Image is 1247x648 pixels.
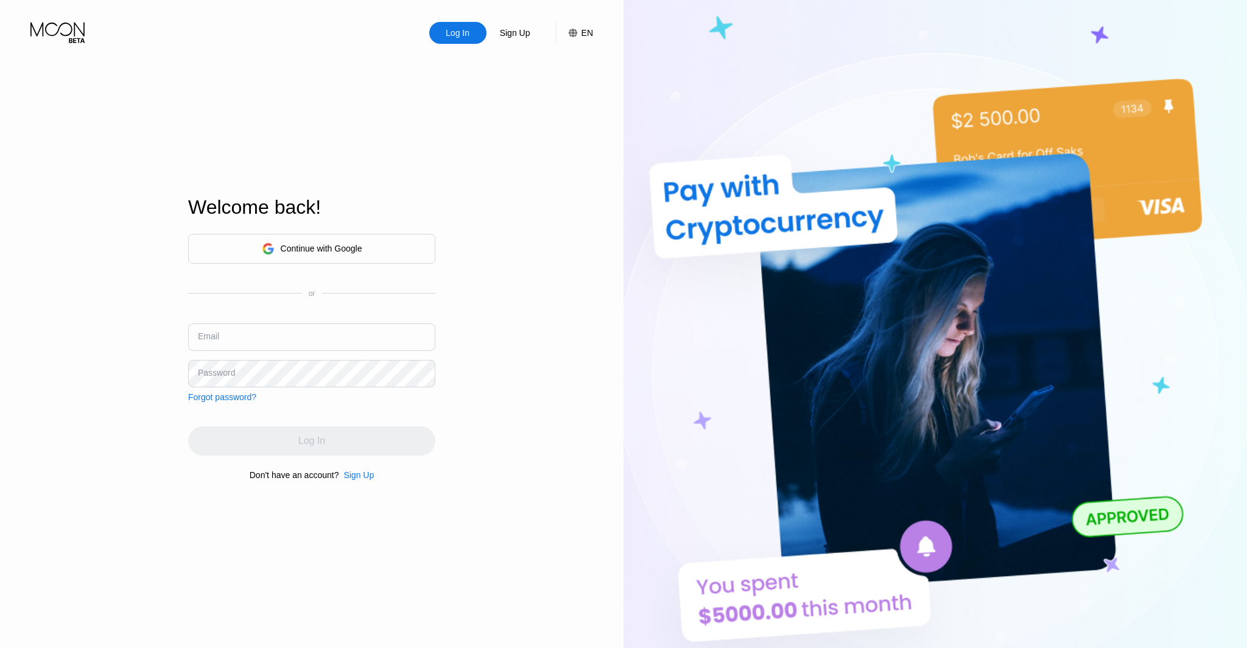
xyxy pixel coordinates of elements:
div: Sign Up [343,470,374,480]
div: Log In [444,27,471,39]
div: or [309,289,315,298]
div: Sign Up [339,470,374,480]
div: Email [198,331,219,341]
div: Sign Up [499,27,532,39]
div: Forgot password? [188,392,256,402]
div: Continue with Google [281,244,362,253]
div: EN [581,28,593,38]
div: Sign Up [487,22,544,44]
div: Welcome back! [188,196,435,219]
div: EN [556,22,593,44]
div: Log In [429,22,487,44]
div: Password [198,368,235,378]
div: Continue with Google [188,234,435,264]
div: Don't have an account? [250,470,339,480]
